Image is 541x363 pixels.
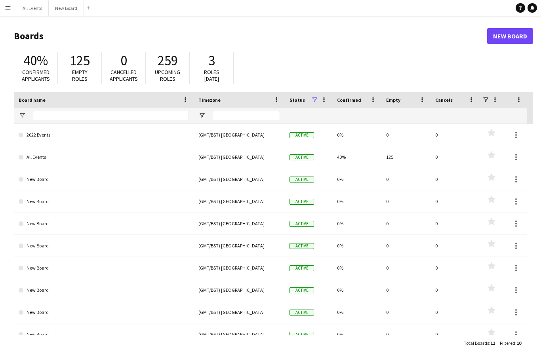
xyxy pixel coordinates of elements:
[290,243,314,249] span: Active
[332,323,381,345] div: 0%
[381,168,431,190] div: 0
[431,279,480,301] div: 0
[19,235,189,257] a: New Board
[381,279,431,301] div: 0
[19,124,189,146] a: 2022 Events
[120,52,127,69] span: 0
[381,235,431,257] div: 0
[290,154,314,160] span: Active
[332,279,381,301] div: 0%
[464,340,489,346] span: Total Boards
[19,279,189,301] a: New Board
[19,146,189,168] a: All Events
[194,213,285,234] div: (GMT/BST) [GEOGRAPHIC_DATA]
[431,301,480,323] div: 0
[19,301,189,323] a: New Board
[194,301,285,323] div: (GMT/BST) [GEOGRAPHIC_DATA]
[19,112,26,119] button: Open Filter Menu
[431,213,480,234] div: 0
[16,0,49,16] button: All Events
[158,52,178,69] span: 259
[386,97,400,103] span: Empty
[155,68,180,82] span: Upcoming roles
[431,146,480,168] div: 0
[332,257,381,279] div: 0%
[332,213,381,234] div: 0%
[332,146,381,168] div: 40%
[431,124,480,146] div: 0
[19,168,189,190] a: New Board
[194,190,285,212] div: (GMT/BST) [GEOGRAPHIC_DATA]
[194,323,285,345] div: (GMT/BST) [GEOGRAPHIC_DATA]
[290,332,314,338] span: Active
[431,257,480,279] div: 0
[332,124,381,146] div: 0%
[290,221,314,227] span: Active
[290,132,314,138] span: Active
[19,190,189,213] a: New Board
[431,190,480,212] div: 0
[194,279,285,301] div: (GMT/BST) [GEOGRAPHIC_DATA]
[19,97,46,103] span: Board name
[516,340,521,346] span: 10
[487,28,533,44] a: New Board
[381,323,431,345] div: 0
[290,97,305,103] span: Status
[290,199,314,205] span: Active
[204,68,219,82] span: Roles [DATE]
[33,111,189,120] input: Board name Filter Input
[332,168,381,190] div: 0%
[19,323,189,346] a: New Board
[290,265,314,271] span: Active
[290,310,314,315] span: Active
[213,111,280,120] input: Timezone Filter Input
[49,0,84,16] button: New Board
[290,177,314,182] span: Active
[381,257,431,279] div: 0
[194,146,285,168] div: (GMT/BST) [GEOGRAPHIC_DATA]
[431,323,480,345] div: 0
[194,124,285,146] div: (GMT/BST) [GEOGRAPHIC_DATA]
[290,287,314,293] span: Active
[500,335,521,351] div: :
[431,168,480,190] div: 0
[23,52,48,69] span: 40%
[19,257,189,279] a: New Board
[381,190,431,212] div: 0
[332,190,381,212] div: 0%
[194,168,285,190] div: (GMT/BST) [GEOGRAPHIC_DATA]
[70,52,90,69] span: 125
[19,213,189,235] a: New Board
[198,112,206,119] button: Open Filter Menu
[381,124,431,146] div: 0
[337,97,361,103] span: Confirmed
[435,97,453,103] span: Cancels
[22,68,50,82] span: Confirmed applicants
[198,97,221,103] span: Timezone
[381,301,431,323] div: 0
[72,68,88,82] span: Empty roles
[194,257,285,279] div: (GMT/BST) [GEOGRAPHIC_DATA]
[464,335,495,351] div: :
[208,52,215,69] span: 3
[14,30,487,42] h1: Boards
[332,235,381,257] div: 0%
[332,301,381,323] div: 0%
[500,340,515,346] span: Filtered
[490,340,495,346] span: 11
[110,68,138,82] span: Cancelled applicants
[431,235,480,257] div: 0
[194,235,285,257] div: (GMT/BST) [GEOGRAPHIC_DATA]
[381,213,431,234] div: 0
[381,146,431,168] div: 125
